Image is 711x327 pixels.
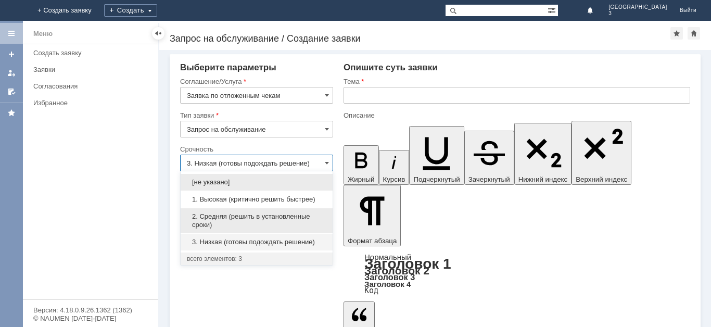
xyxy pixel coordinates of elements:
div: Версия: 4.18.0.9.26.1362 (1362) [33,307,148,313]
span: 2. Средняя (решить в установленные сроки) [187,212,326,229]
div: Скрыть меню [152,27,164,40]
span: Верхний индекс [576,175,627,183]
a: Заголовок 1 [364,256,451,272]
a: Мои согласования [3,83,20,100]
div: Срочность [180,146,331,153]
div: Меню [33,28,53,40]
span: Зачеркнутый [468,175,510,183]
a: Заголовок 4 [364,280,411,288]
div: Тема [344,78,688,85]
div: Заявки [33,66,152,73]
span: Опишите суть заявки [344,62,438,72]
button: Верхний индекс [572,121,631,185]
button: Подчеркнутый [409,126,464,185]
a: Мои заявки [3,65,20,81]
a: Заголовок 2 [364,265,429,276]
div: Соглашение/Услуга [180,78,331,85]
div: Создать [104,4,157,17]
div: Тип заявки [180,112,331,119]
span: Выберите параметры [180,62,276,72]
div: всего элементов: 3 [187,255,326,263]
div: Запрос на обслуживание / Создание заявки [170,33,670,44]
span: Курсив [383,175,405,183]
div: Создать заявку [33,49,152,57]
a: Согласования [29,78,156,94]
button: Жирный [344,145,379,185]
span: Формат абзаца [348,237,397,245]
div: Формат абзаца [344,254,690,294]
div: Сделать домашней страницей [688,27,700,40]
div: © NAUMEN [DATE]-[DATE] [33,315,148,322]
span: [GEOGRAPHIC_DATA] [608,4,667,10]
span: [не указано] [187,178,326,186]
div: Описание [344,112,688,119]
div: Добавить в избранное [670,27,683,40]
a: Заголовок 3 [364,272,415,282]
button: Формат абзаца [344,185,401,246]
a: Нормальный [364,253,411,261]
div: Согласования [33,82,152,90]
span: Нижний индекс [518,175,568,183]
span: 3. Низкая (готовы подождать решение) [187,238,326,246]
button: Курсив [379,150,410,185]
div: Избранное [33,99,141,107]
button: Зачеркнутый [464,131,514,185]
a: Создать заявку [3,46,20,62]
a: Создать заявку [29,45,156,61]
span: Подчеркнутый [413,175,460,183]
span: 3 [608,10,667,17]
span: Расширенный поиск [548,5,558,15]
a: Код [364,286,378,295]
button: Нижний индекс [514,123,572,185]
span: Жирный [348,175,375,183]
span: 1. Высокая (критично решить быстрее) [187,195,326,204]
a: Заявки [29,61,156,78]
